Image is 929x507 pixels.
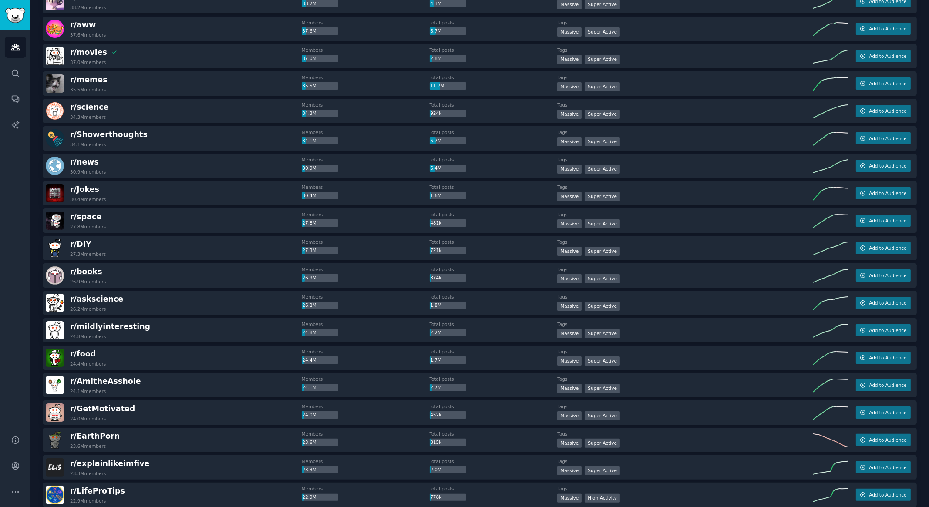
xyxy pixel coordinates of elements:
div: 24.8M [302,329,338,337]
div: Massive [557,219,582,228]
img: explainlikeimfive [46,458,64,477]
div: 30.9M members [70,169,106,175]
button: Add to Audience [856,160,911,172]
dt: Total posts [430,184,558,190]
span: Add to Audience [869,437,906,443]
dt: Tags [557,184,813,190]
div: Super Active [585,439,620,448]
dt: Members [302,20,430,26]
div: 27.3M [302,247,338,255]
div: 2.7M [430,384,466,392]
span: r/ Jokes [70,185,99,194]
div: Super Active [585,466,620,475]
div: 874k [430,274,466,282]
dt: Total posts [430,349,558,355]
span: r/ askscience [70,295,123,303]
div: 1.7M [430,356,466,364]
dt: Tags [557,403,813,410]
dt: Tags [557,321,813,327]
dt: Tags [557,157,813,163]
dt: Tags [557,20,813,26]
button: Add to Audience [856,50,911,62]
button: Add to Audience [856,461,911,473]
div: Massive [557,82,582,91]
div: Super Active [585,384,620,393]
dt: Members [302,102,430,108]
dt: Total posts [430,376,558,382]
div: 1.6M [430,192,466,200]
span: Add to Audience [869,327,906,333]
div: Massive [557,466,582,475]
div: 721k [430,247,466,255]
img: books [46,266,64,285]
span: Add to Audience [869,53,906,59]
span: Add to Audience [869,108,906,114]
dt: Total posts [430,47,558,53]
button: Add to Audience [856,23,911,35]
div: Massive [557,192,582,201]
div: Massive [557,439,582,448]
div: Massive [557,302,582,311]
div: Super Active [585,302,620,311]
button: Add to Audience [856,105,911,117]
div: Super Active [585,110,620,119]
div: Super Active [585,329,620,338]
span: Add to Audience [869,81,906,87]
div: 24.4M [302,356,338,364]
div: 34.1M [302,137,338,145]
img: GetMotivated [46,403,64,422]
dt: Tags [557,266,813,272]
dt: Total posts [430,20,558,26]
button: Add to Audience [856,269,911,282]
div: 37.0M [302,55,338,63]
div: 30.9M [302,165,338,172]
div: 30.4M [302,192,338,200]
dt: Tags [557,458,813,464]
span: r/ books [70,267,102,276]
button: Add to Audience [856,77,911,90]
div: Super Active [585,219,620,228]
span: r/ EarthPorn [70,432,120,440]
div: 24.1M [302,384,338,392]
div: 26.9M [302,274,338,282]
div: 26.2M [302,302,338,309]
dt: Tags [557,294,813,300]
dt: Tags [557,376,813,382]
button: Add to Audience [856,324,911,336]
div: Super Active [585,165,620,174]
img: science [46,102,64,120]
div: Super Active [585,27,620,37]
div: Massive [557,55,582,64]
div: Super Active [585,82,620,91]
button: Add to Audience [856,297,911,309]
dt: Members [302,458,430,464]
dt: Members [302,74,430,81]
span: Add to Audience [869,26,906,32]
div: 38.2M members [70,4,106,10]
dt: Members [302,321,430,327]
dt: Tags [557,47,813,53]
span: r/ space [70,212,101,221]
button: Add to Audience [856,406,911,419]
div: Super Active [585,137,620,146]
button: Add to Audience [856,132,911,144]
div: 23.3M members [70,470,106,477]
div: 24.0M [302,411,338,419]
div: Super Active [585,274,620,283]
img: food [46,349,64,367]
div: 2.8M [430,55,466,63]
span: Add to Audience [869,245,906,251]
span: r/ news [70,158,99,166]
img: memes [46,74,64,93]
dt: Tags [557,349,813,355]
dt: Total posts [430,102,558,108]
div: Super Active [585,192,620,201]
div: 35.5M [302,82,338,90]
dt: Members [302,212,430,218]
div: 924k [430,110,466,118]
div: 6.7M [430,27,466,35]
dt: Tags [557,486,813,492]
span: Add to Audience [869,190,906,196]
div: 24.4M members [70,361,106,367]
div: Massive [557,356,582,366]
